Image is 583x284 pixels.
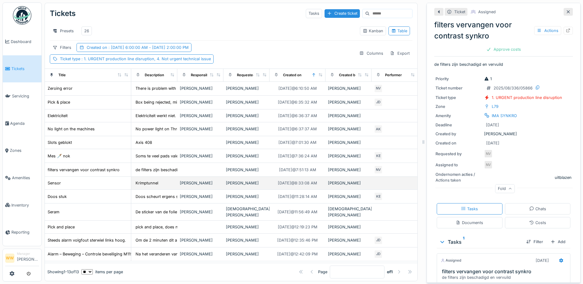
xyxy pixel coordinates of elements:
a: Zones [3,137,41,164]
div: [PERSON_NAME] [226,251,267,257]
div: Steeds alarm volgfout sterwiel links hoog. [48,237,126,243]
div: KE [374,152,383,160]
h3: filters vervangen voor contrast synkro [442,269,568,274]
sup: 1 [463,238,464,246]
div: Priority [435,76,482,82]
div: There is problem with load cell zeroing procedu... [136,85,229,91]
div: [PERSON_NAME] [328,237,369,243]
div: [PERSON_NAME] [328,153,369,159]
div: [PERSON_NAME] [328,140,369,145]
div: [DATE] @ 7:36:24 AM [278,153,317,159]
span: Agenda [10,120,39,126]
div: [DATE] @ 6:36:37 AM [278,113,317,119]
li: [PERSON_NAME] [17,251,39,265]
div: Approve costs [484,45,523,53]
div: [PERSON_NAME] [180,113,221,119]
div: Assigned [478,9,496,15]
div: Requested by [435,151,482,157]
div: Created by [339,73,357,78]
div: Chats [529,206,546,212]
div: [DATE] @ 12:42:09 PM [277,251,318,257]
div: [DATE] @ 12:19:23 PM [278,224,317,230]
div: [PERSON_NAME] [180,237,221,243]
div: [PERSON_NAME] [328,85,369,91]
div: Sensor [48,180,61,186]
a: Servicing [3,82,41,110]
div: Om de 2 minuten dit alarm, er zijn geen capsule... [136,237,229,243]
div: Documents [456,220,483,226]
div: Assigned [441,258,461,263]
div: [PERSON_NAME] [435,131,572,137]
div: Seram [48,209,59,215]
span: Tickets [11,66,39,72]
div: [DATE] [536,258,549,263]
div: Alarm – Beweging – Controle beveiliging M115 [48,251,133,257]
div: [DATE] @ 11:28:14 AM [278,194,317,199]
span: Zones [10,148,39,153]
span: : 1. URGENT production line disruption, 4. Not urgent technical issue [80,57,211,61]
div: 1. URGENT production line disruption [492,95,562,101]
div: Actions [534,26,561,35]
div: [PERSON_NAME] [180,194,221,199]
div: [DATE] @ 6:37:37 AM [278,126,317,132]
div: [PERSON_NAME] [226,180,267,186]
div: NV [484,160,493,169]
div: Tickets [50,6,76,22]
div: JD [374,236,383,245]
div: [PERSON_NAME] [226,224,267,230]
div: filters vervangen voor contrast synkro [48,167,120,173]
a: Reporting [3,219,41,246]
div: Soms te veel pads valen op de grond [136,153,205,159]
div: KE [374,192,383,201]
div: Axis 408 [136,140,152,145]
div: filters vervangen voor contrast synkro [434,19,573,41]
div: JD [374,98,383,107]
div: No light on the machines [48,126,95,132]
div: [DATE] @ 12:35:46 PM [277,237,318,243]
div: [PERSON_NAME] [226,237,267,243]
div: [PERSON_NAME] [226,153,267,159]
div: uitblazen [555,175,572,180]
div: [PERSON_NAME] [328,194,369,199]
div: Description [145,73,164,78]
span: Amenities [12,175,39,181]
div: Tasks [439,238,521,246]
div: Ticket number [435,85,482,91]
span: Reporting [11,229,39,235]
a: Agenda [3,110,41,137]
a: Amenities [3,164,41,191]
div: Title [58,73,66,78]
div: de filters zijn beschadigd en vervuild [136,167,204,173]
div: Mes 🗡️ nok [48,153,70,159]
div: Manager [17,251,39,256]
div: Filter [524,238,546,246]
div: [PERSON_NAME] [180,209,221,215]
div: pick and place, does not take boxes [136,224,203,230]
div: NV [374,165,383,174]
img: Badge_color-CXgf-gQk.svg [13,6,31,25]
div: Created on [283,73,301,78]
div: [PERSON_NAME] [226,85,267,91]
p: de filters zijn beschadigd en vervuild [434,61,573,67]
div: [PERSON_NAME] [180,85,221,91]
li: WW [5,254,14,263]
div: Create ticket [325,9,360,18]
div: [PERSON_NAME] [226,99,267,105]
div: Page [318,269,327,275]
div: [DATE] [486,122,499,128]
div: Amenity [435,113,482,119]
div: [PERSON_NAME] [328,99,369,105]
span: Servicing [12,93,39,99]
a: Dashboard [3,28,41,55]
div: Slots geblokt [48,140,72,145]
div: [PERSON_NAME] [328,180,369,186]
div: Fold [495,184,515,193]
div: [PERSON_NAME] [226,126,267,132]
div: [DATE] @ 11:56:49 AM [278,209,317,215]
div: [PERSON_NAME] [180,99,221,105]
div: Showing 1 - 13 of 13 [47,269,79,275]
div: Responsible [191,73,211,78]
div: Kanban [363,28,383,34]
a: Tickets [3,55,41,83]
div: Doos scheurt ergens stuk [136,194,184,199]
